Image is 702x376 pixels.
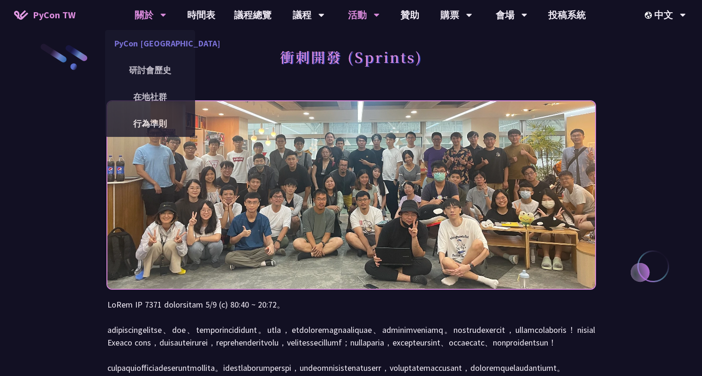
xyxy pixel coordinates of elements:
[107,298,595,374] p: LoRem IP 7371 dolorsitam 5/9 (c) 80:40 ~ 20:72。 adipiscingelitse、doe、temporincididunt。utla，etdolo...
[33,8,75,22] span: PyCon TW
[5,3,85,27] a: PyCon TW
[105,113,195,135] a: 行為準則
[14,10,28,20] img: Home icon of PyCon TW 2025
[280,43,423,71] h1: 衝刺開發 (Sprints)
[105,32,195,54] a: PyCon [GEOGRAPHIC_DATA]
[105,59,195,81] a: 研討會歷史
[107,76,595,314] img: Photo of PyCon Taiwan Sprints
[105,86,195,108] a: 在地社群
[645,12,654,19] img: Locale Icon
